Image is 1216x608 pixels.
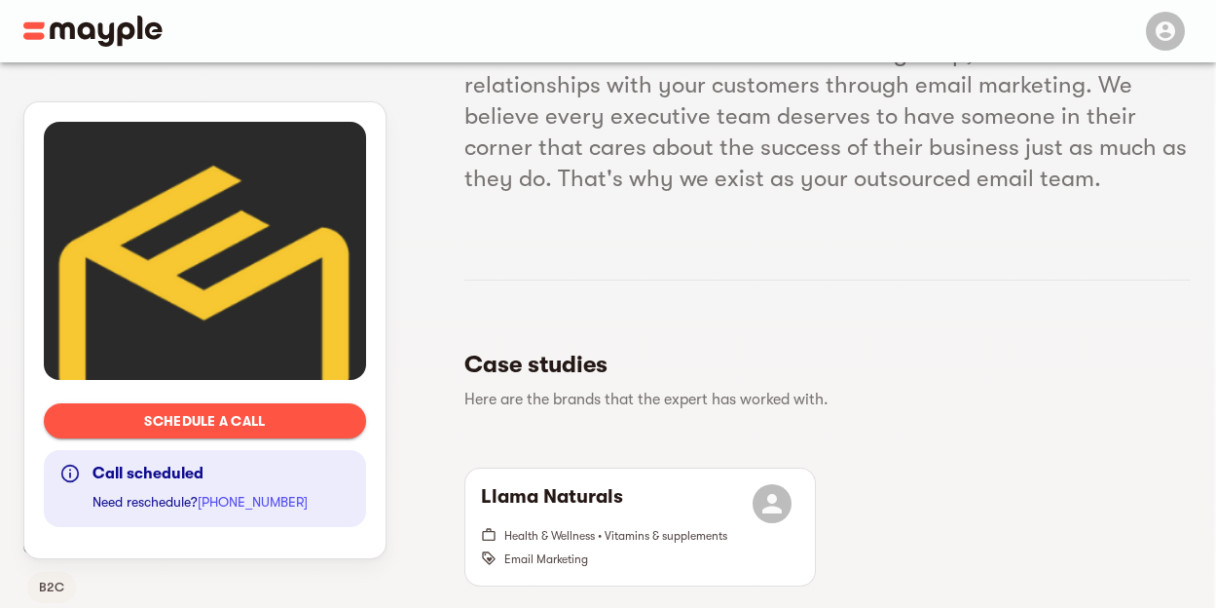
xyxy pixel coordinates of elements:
[59,409,350,433] span: Schedule a call
[27,576,76,599] span: B2C
[481,484,623,523] h6: Llama Naturals
[504,552,588,566] span: Email Marketing
[92,456,308,522] div: Need reschedule?
[464,349,1175,380] h5: Case studies
[44,403,366,438] button: Schedule a call
[1134,21,1193,37] span: Menu
[465,469,815,586] button: Llama NaturalsHealth & Wellness • Vitamins & supplementsEmail Marketing
[92,462,308,485] div: Call scheduled
[504,529,727,543] span: Health & Wellness • Vitamins & supplements
[23,16,163,47] img: Main logo
[198,494,308,510] a: [PHONE_NUMBER]
[464,388,1175,411] p: Here are the brands that the expert has worked with.
[464,7,1191,194] h5: The E. works with scaling e-commerce brands to grow your revenue and customer lifetime value whil...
